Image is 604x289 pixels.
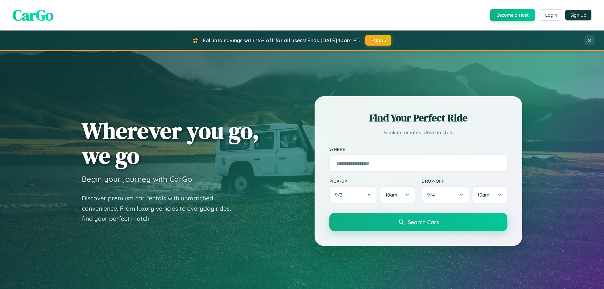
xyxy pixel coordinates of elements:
[329,178,415,184] label: Pick-up
[540,9,562,21] button: Login
[422,186,469,203] button: 9/4
[385,192,397,198] span: 10am
[365,35,392,46] button: FALL15
[82,193,239,224] p: Discover premium car rentals with unmatched convenience. From luxury vehicles to everyday rides, ...
[408,219,439,225] span: Search Cars
[82,118,259,168] h1: Wherever you go, we go
[329,186,377,203] button: 9/3
[329,147,507,152] label: Where
[478,192,489,198] span: 10am
[380,186,415,203] button: 10am
[427,192,438,198] span: 9 / 4
[13,5,53,25] span: CarGo
[82,174,192,184] h3: Begin your journey with CarGo
[335,192,346,198] span: 9 / 3
[329,128,507,137] p: Book in minutes, drive in style
[329,213,507,231] button: Search Cars
[565,10,591,20] button: Sign Up
[422,178,507,184] label: Drop-off
[472,186,507,203] button: 10am
[329,111,507,125] h2: Find Your Perfect Ride
[203,37,361,43] span: Fall into savings with 15% off for all users! Ends [DATE] 10am PT.
[490,9,535,21] button: Become a Host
